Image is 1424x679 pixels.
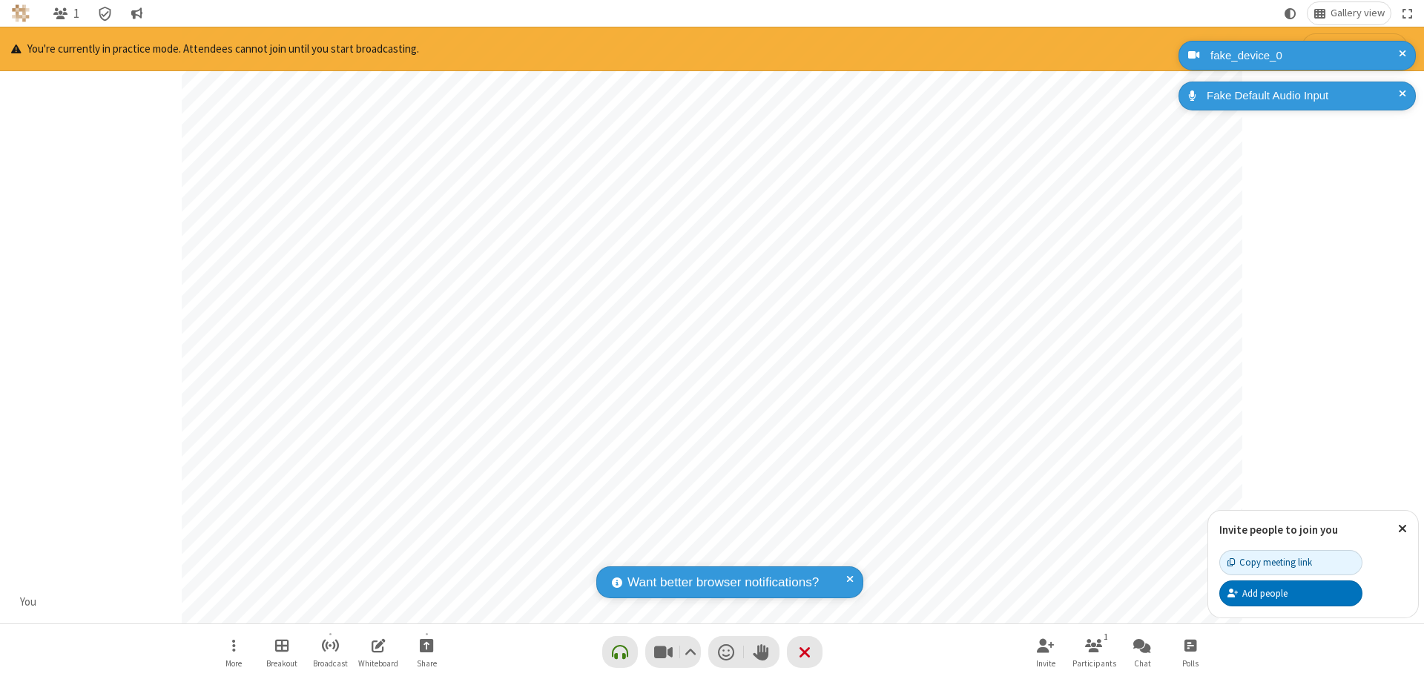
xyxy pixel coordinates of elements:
p: You're currently in practice mode. Attendees cannot join until you start broadcasting. [11,41,419,58]
button: Open menu [211,631,256,673]
div: You [15,594,42,611]
button: Conversation [125,2,148,24]
button: Start broadcasting [1302,33,1408,64]
button: Connect your audio [602,636,638,668]
span: 1 [73,7,79,21]
button: Open shared whiteboard [356,631,400,673]
button: Copy meeting link [1219,550,1362,575]
div: Copy meeting link [1227,555,1312,569]
button: Manage Breakout Rooms [260,631,304,673]
button: Open poll [1168,631,1213,673]
span: Invite [1036,659,1055,668]
button: Start broadcast [308,631,352,673]
img: QA Selenium DO NOT DELETE OR CHANGE [12,4,30,22]
span: Share [417,659,437,668]
button: Close popover [1387,511,1418,547]
button: Send a reaction [708,636,744,668]
div: Fake Default Audio Input [1201,87,1405,105]
span: Whiteboard [358,659,398,668]
div: 1 [1100,630,1112,643]
button: Open participant list [47,2,85,24]
button: Open participant list [1072,631,1116,673]
button: Raise hand [744,636,779,668]
button: Fullscreen [1397,2,1419,24]
div: fake_device_0 [1205,47,1405,64]
span: Participants [1072,659,1116,668]
span: Breakout [266,659,297,668]
button: End or leave meeting [787,636,823,668]
span: Chat [1134,659,1151,668]
span: Want better browser notifications? [627,573,819,592]
div: Meeting details Encryption enabled [91,2,119,24]
button: Change layout [1308,2,1391,24]
button: Invite participants (⌘+Shift+I) [1023,631,1068,673]
label: Invite people to join you [1219,523,1338,537]
button: Stop video (⌘+Shift+V) [645,636,701,668]
button: Video setting [680,636,700,668]
span: Broadcast [313,659,348,668]
span: More [225,659,242,668]
button: Start sharing [404,631,449,673]
button: Open chat [1120,631,1164,673]
button: Add people [1219,580,1362,606]
span: Polls [1182,659,1199,668]
button: Using system theme [1279,2,1302,24]
span: Gallery view [1331,7,1385,19]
